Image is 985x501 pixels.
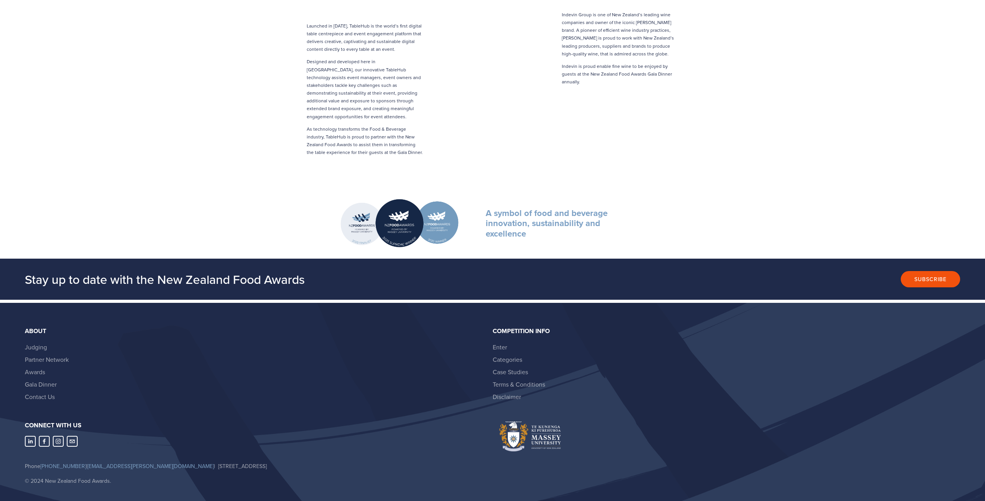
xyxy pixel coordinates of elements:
div: About [25,328,486,335]
a: Awards [25,368,45,376]
p: © 2024 New Zealand Food Awards. [25,476,486,486]
a: Partner Network [25,355,69,364]
p: Launched in [DATE], TableHub is the world’s first digital table centrepiece and event engagement ... [307,22,423,54]
a: Enter [493,343,507,351]
a: Terms & Conditions [493,380,545,389]
a: Abbie Harris [39,436,50,447]
p: Designed and developed here in [GEOGRAPHIC_DATA], our innovative TableHub technology assists even... [307,58,423,120]
h3: Connect with us [25,422,486,429]
a: LinkedIn [25,436,36,447]
a: [PHONE_NUMBER] [40,462,86,470]
p: Indevin Group is one of New Zealand’s leading wine companies and owner of the iconic [PERSON_NAME... [562,11,678,58]
a: Disclaimer [493,392,521,401]
p: Indevin is proud enable fine wine to be enjoyed by guests at the New Zealand Food Awards Gala Din... [562,62,678,86]
a: Case Studies [493,368,528,376]
button: Subscribe [901,271,960,287]
h2: Stay up to date with the New Zealand Food Awards [25,271,644,287]
a: [EMAIL_ADDRESS][PERSON_NAME][DOMAIN_NAME] [87,462,214,470]
a: Categories [493,355,522,364]
strong: A symbol of food and beverage innovation, sustainability and excellence [486,207,610,240]
a: nzfoodawards@massey.ac.nz [67,436,78,447]
a: Contact Us [25,392,55,401]
a: Instagram [53,436,64,447]
a: Judging [25,343,47,351]
p: As technology transforms the Food & Beverage industry, TableHub is proud to partner with the New ... [307,125,423,157]
p: Phone | | [STREET_ADDRESS] [25,461,486,471]
div: Competition Info [493,328,954,335]
a: Gala Dinner [25,380,57,389]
